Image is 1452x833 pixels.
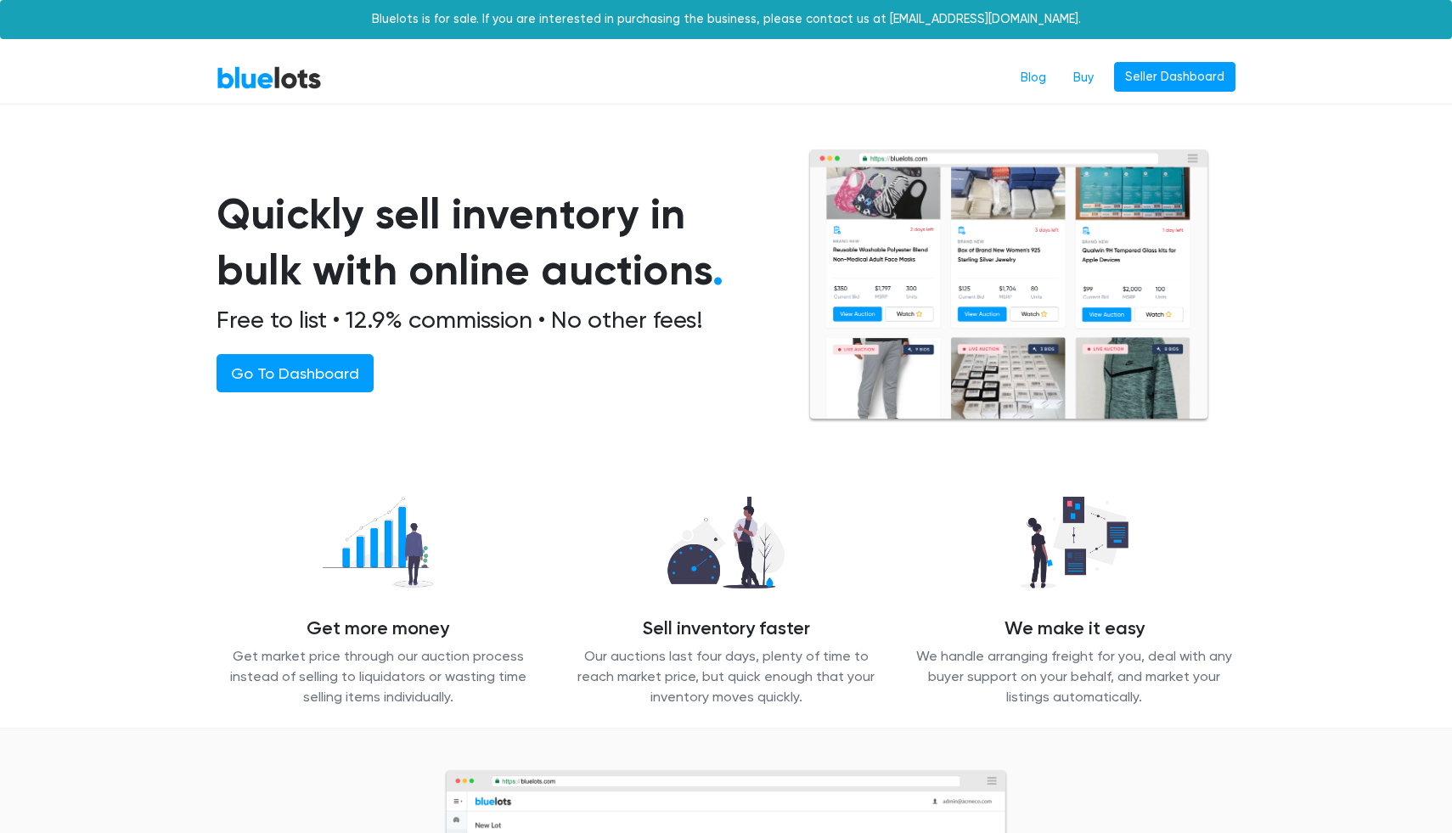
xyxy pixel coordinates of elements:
[1114,62,1235,93] a: Seller Dashboard
[217,646,539,707] p: Get market price through our auction process instead of selling to liquidators or wasting time se...
[565,646,887,707] p: Our auctions last four days, plenty of time to reach market price, but quick enough that your inv...
[217,186,767,299] h1: Quickly sell inventory in bulk with online auctions
[808,149,1210,423] img: browserlots-effe8949e13f0ae0d7b59c7c387d2f9fb811154c3999f57e71a08a1b8b46c466.png
[217,65,322,90] a: BlueLots
[1007,62,1060,94] a: Blog
[1060,62,1107,94] a: Buy
[217,306,767,335] h2: Free to list • 12.9% commission • No other fees!
[712,245,723,295] span: .
[308,487,447,598] img: recover_more-49f15717009a7689fa30a53869d6e2571c06f7df1acb54a68b0676dd95821868.png
[565,618,887,640] h4: Sell inventory faster
[217,618,539,640] h4: Get more money
[913,618,1235,640] h4: We make it easy
[1006,487,1142,598] img: we_manage-77d26b14627abc54d025a00e9d5ddefd645ea4957b3cc0d2b85b0966dac19dae.png
[654,487,799,598] img: sell_faster-bd2504629311caa3513348c509a54ef7601065d855a39eafb26c6393f8aa8a46.png
[217,354,374,392] a: Go To Dashboard
[913,646,1235,707] p: We handle arranging freight for you, deal with any buyer support on your behalf, and market your ...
